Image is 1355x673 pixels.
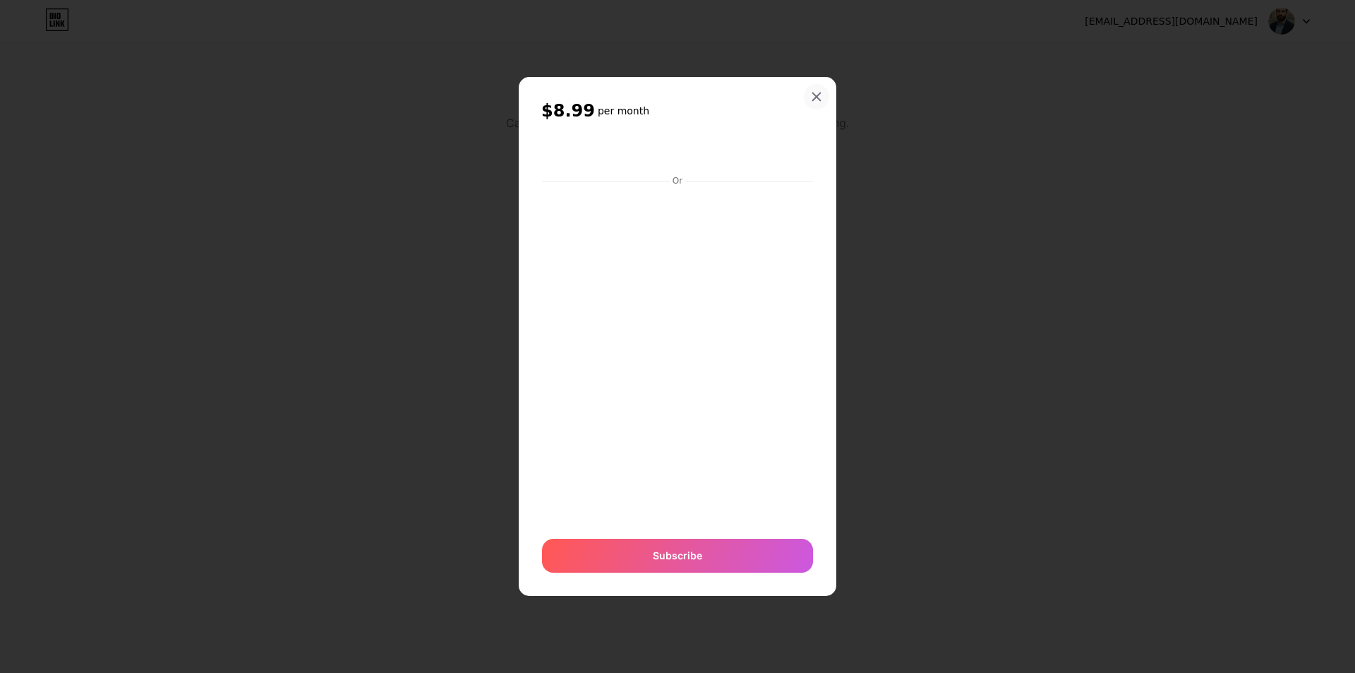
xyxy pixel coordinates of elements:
h6: per month [598,104,649,118]
span: Subscribe [653,548,702,563]
div: Or [670,175,685,186]
span: $8.99 [541,100,595,122]
iframe: Secure payment input frame [539,188,816,524]
iframe: Secure payment button frame [542,137,813,171]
